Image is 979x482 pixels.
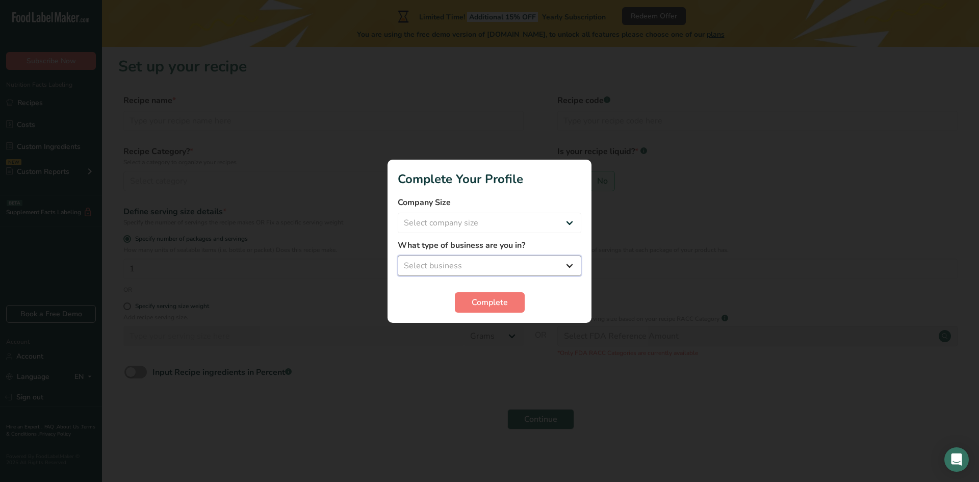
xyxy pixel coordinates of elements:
button: Complete [455,292,525,313]
label: What type of business are you in? [398,239,581,251]
h1: Complete Your Profile [398,170,581,188]
div: Open Intercom Messenger [944,447,969,472]
span: Complete [472,296,508,309]
label: Company Size [398,196,581,209]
